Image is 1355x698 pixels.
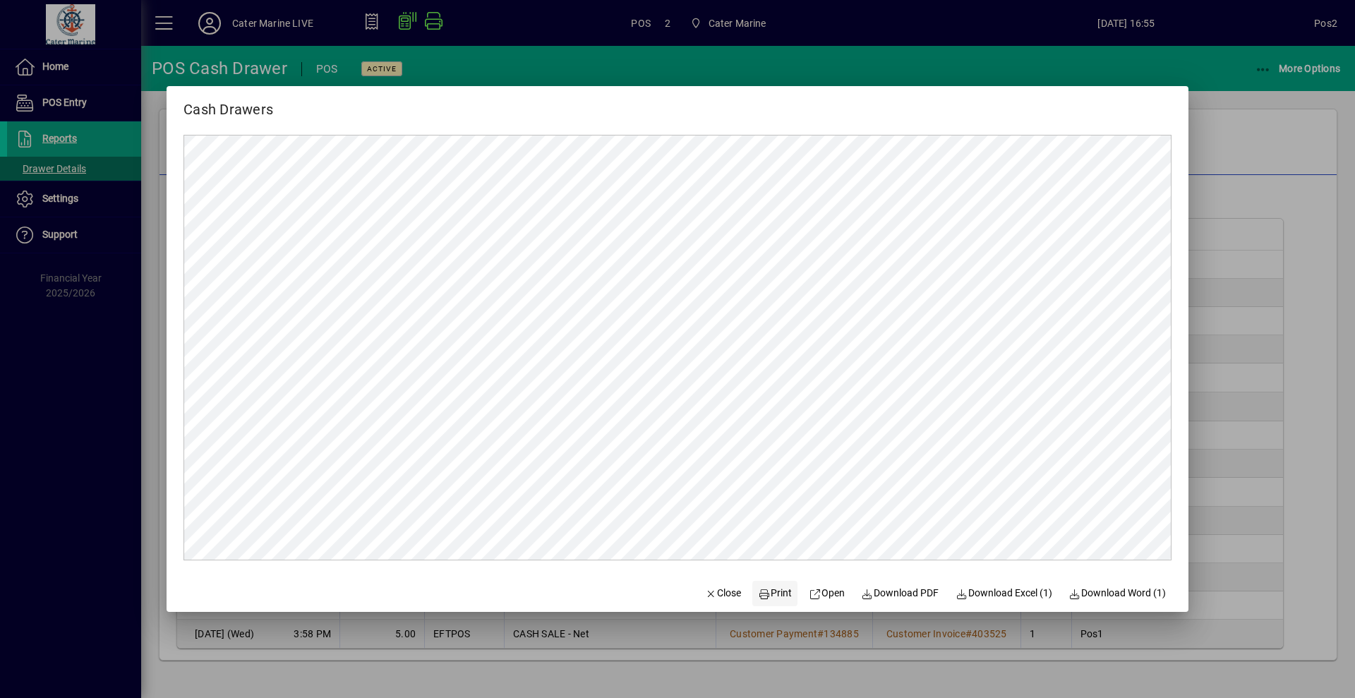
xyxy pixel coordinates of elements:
span: Print [758,586,792,601]
a: Download PDF [856,581,945,606]
button: Close [699,581,747,606]
span: Download Excel (1) [956,586,1052,601]
span: Close [705,586,742,601]
h2: Cash Drawers [167,86,290,121]
button: Download Excel (1) [950,581,1058,606]
span: Download Word (1) [1069,586,1167,601]
span: Download PDF [862,586,939,601]
button: Download Word (1) [1064,581,1172,606]
button: Print [752,581,797,606]
a: Open [803,581,850,606]
span: Open [809,586,845,601]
